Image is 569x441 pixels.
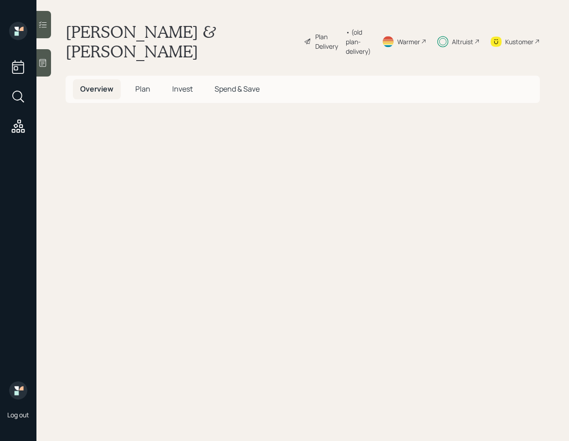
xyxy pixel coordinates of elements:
[315,32,341,51] div: Plan Delivery
[397,37,420,46] div: Warmer
[135,84,150,94] span: Plan
[215,84,260,94] span: Spend & Save
[66,22,297,61] h1: [PERSON_NAME] & [PERSON_NAME]
[9,381,27,400] img: retirable_logo.png
[172,84,193,94] span: Invest
[7,410,29,419] div: Log out
[346,27,371,56] div: • (old plan-delivery)
[505,37,533,46] div: Kustomer
[80,84,113,94] span: Overview
[452,37,473,46] div: Altruist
